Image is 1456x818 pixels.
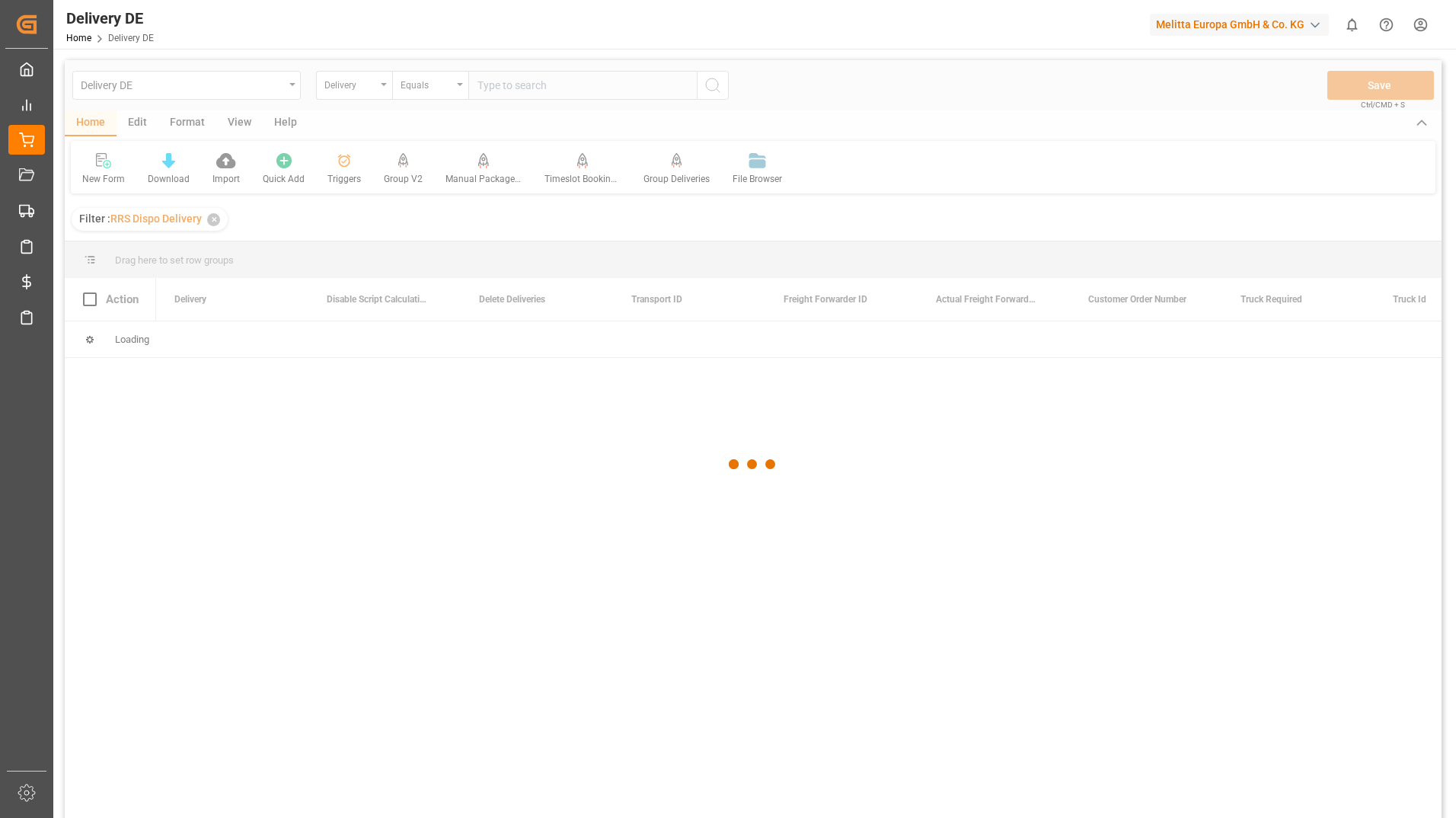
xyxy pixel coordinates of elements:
button: show 0 new notifications [1335,8,1369,42]
button: Melitta Europa GmbH & Co. KG [1150,10,1335,39]
button: Help Center [1369,8,1403,42]
div: Delivery DE [66,7,154,30]
a: Home [66,33,91,43]
div: Melitta Europa GmbH & Co. KG [1150,14,1329,36]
